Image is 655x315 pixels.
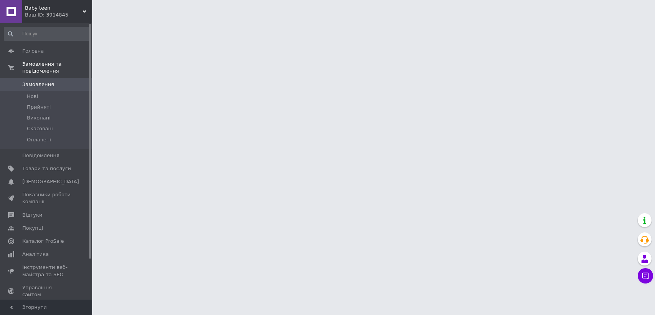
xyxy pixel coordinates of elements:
[27,104,51,111] span: Прийняті
[4,27,90,41] input: Пошук
[25,5,82,12] span: Baby teen
[27,125,53,132] span: Скасовані
[22,264,71,278] span: Інструменти веб-майстра та SEO
[22,225,43,232] span: Покупці
[22,212,42,219] span: Відгуки
[27,114,51,121] span: Виконані
[22,251,49,258] span: Аналітика
[22,48,44,55] span: Головна
[22,81,54,88] span: Замовлення
[25,12,92,18] div: Ваш ID: 3914845
[22,191,71,205] span: Показники роботи компанії
[638,268,653,283] button: Чат з покупцем
[27,136,51,143] span: Оплачені
[22,284,71,298] span: Управління сайтом
[22,178,79,185] span: [DEMOGRAPHIC_DATA]
[22,152,59,159] span: Повідомлення
[22,165,71,172] span: Товари та послуги
[27,93,38,100] span: Нові
[22,61,92,75] span: Замовлення та повідомлення
[22,238,64,245] span: Каталог ProSale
